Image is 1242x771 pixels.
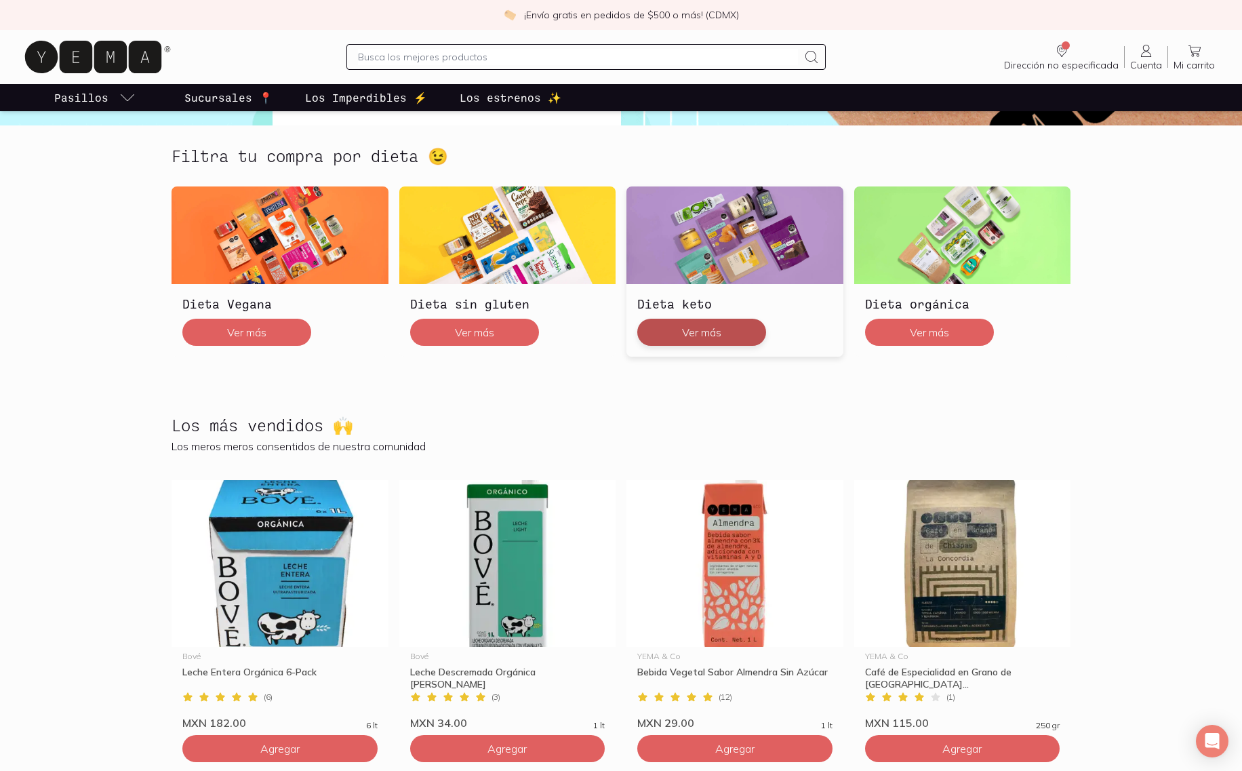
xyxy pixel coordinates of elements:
[865,295,1060,313] h3: Dieta orgánica
[410,652,605,660] div: Bové
[182,735,378,762] button: Agregar
[172,186,388,356] a: Dieta VeganaDieta VeganaVer más
[865,652,1060,660] div: YEMA & Co
[1196,725,1228,757] div: Open Intercom Messenger
[54,90,108,106] p: Pasillos
[399,480,616,647] img: Leche Descremada Orgánica Bové
[487,742,527,755] span: Agregar
[172,416,353,434] h2: Los más vendidos 🙌
[999,43,1124,71] a: Dirección no especificada
[854,480,1071,647] img: Café de Especialidad en Grano de Chiapas La Concordia
[637,652,833,660] div: YEMA & Co
[854,480,1071,730] a: Café de Especialidad en Grano de Chiapas La ConcordiaYEMA & CoCafé de Especialidad en Grano de [G...
[524,8,739,22] p: ¡Envío gratis en pedidos de $500 o más! (CDMX)
[1130,59,1162,71] span: Cuenta
[504,9,516,21] img: check
[410,716,467,730] span: MXN 34.00
[854,186,1071,356] a: Dieta orgánicaDieta orgánicaVer más
[593,721,605,730] span: 1 lt
[637,735,833,762] button: Agregar
[172,147,448,165] h2: Filtra tu compra por dieta 😉
[865,716,929,730] span: MXN 115.00
[457,84,564,111] a: Los estrenos ✨
[52,84,138,111] a: pasillo-todos-link
[260,742,300,755] span: Agregar
[182,652,378,660] div: Bové
[302,84,430,111] a: Los Imperdibles ⚡️
[172,439,1070,453] p: Los meros meros consentidos de nuestra comunidad
[626,480,843,647] img: Bebida Vegetal Sabor Almendra Sin Azúcar
[182,716,246,730] span: MXN 182.00
[305,90,427,106] p: Los Imperdibles ⚡️
[182,84,275,111] a: Sucursales 📍
[865,319,994,346] button: Ver más
[182,319,311,346] button: Ver más
[865,666,1060,690] div: Café de Especialidad en Grano de [GEOGRAPHIC_DATA]...
[637,319,766,346] button: Ver más
[942,742,982,755] span: Agregar
[172,480,388,730] a: Leche Entera Orgánica 6-PackBovéLeche Entera Orgánica 6-Pack(6)MXN 182.006 lt
[1036,721,1060,730] span: 250 gr
[399,480,616,730] a: Leche Descremada Orgánica BovéBovéLeche Descremada Orgánica [PERSON_NAME](3)MXN 34.001 lt
[366,721,378,730] span: 6 lt
[172,480,388,647] img: Leche Entera Orgánica 6-Pack
[946,693,955,701] span: ( 1 )
[172,186,388,284] img: Dieta Vegana
[264,693,273,701] span: ( 6 )
[719,693,732,701] span: ( 12 )
[358,49,798,65] input: Busca los mejores productos
[637,716,694,730] span: MXN 29.00
[821,721,833,730] span: 1 lt
[460,90,561,106] p: Los estrenos ✨
[637,666,833,690] div: Bebida Vegetal Sabor Almendra Sin Azúcar
[410,735,605,762] button: Agregar
[865,735,1060,762] button: Agregar
[1004,59,1119,71] span: Dirección no especificada
[715,742,755,755] span: Agregar
[492,693,500,701] span: ( 3 )
[1174,59,1215,71] span: Mi carrito
[1168,43,1220,71] a: Mi carrito
[854,186,1071,284] img: Dieta orgánica
[410,319,539,346] button: Ver más
[637,295,833,313] h3: Dieta keto
[410,295,605,313] h3: Dieta sin gluten
[410,666,605,690] div: Leche Descremada Orgánica [PERSON_NAME]
[626,480,843,730] a: Bebida Vegetal Sabor Almendra Sin AzúcarYEMA & CoBebida Vegetal Sabor Almendra Sin Azúcar(12)MXN ...
[399,186,616,356] a: Dieta sin glutenDieta sin glutenVer más
[626,186,843,356] a: Dieta ketoDieta ketoVer más
[182,295,378,313] h3: Dieta Vegana
[399,186,616,284] img: Dieta sin gluten
[1125,43,1167,71] a: Cuenta
[182,666,378,690] div: Leche Entera Orgánica 6-Pack
[626,186,843,284] img: Dieta keto
[184,90,273,106] p: Sucursales 📍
